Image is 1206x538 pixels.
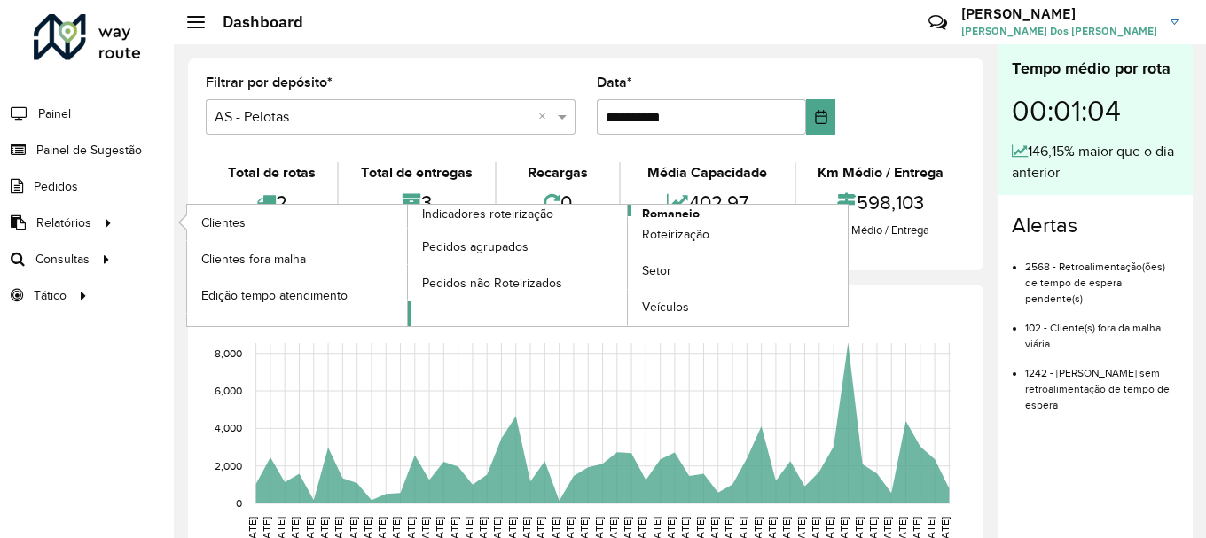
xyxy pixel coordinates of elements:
[642,205,700,223] span: Romaneio
[206,72,333,93] label: Filtrar por depósito
[628,253,848,289] a: Setor
[36,214,91,232] span: Relatórios
[201,286,348,305] span: Edição tempo atendimento
[1025,352,1179,413] li: 1242 - [PERSON_NAME] sem retroalimentação de tempo de espera
[597,72,632,93] label: Data
[215,460,242,472] text: 2,000
[38,105,71,123] span: Painel
[1012,57,1179,81] div: Tempo médio por rota
[187,277,407,313] a: Edição tempo atendimento
[35,250,90,269] span: Consultas
[201,214,246,232] span: Clientes
[538,106,553,128] span: Clear all
[422,238,529,256] span: Pedidos agrupados
[422,274,562,292] span: Pedidos não Roteirizados
[625,183,789,222] div: 402,97
[34,177,78,196] span: Pedidos
[628,217,848,253] a: Roteirização
[205,12,303,32] h2: Dashboard
[343,162,489,183] div: Total de entregas
[501,162,615,183] div: Recargas
[343,183,489,222] div: 3
[36,141,142,160] span: Painel de Sugestão
[806,99,835,135] button: Choose Date
[625,162,789,183] div: Média Capacidade
[1025,307,1179,352] li: 102 - Cliente(s) fora da malha viária
[801,222,961,239] div: Km Médio / Entrega
[34,286,67,305] span: Tático
[1012,81,1179,141] div: 00:01:04
[215,385,242,396] text: 6,000
[801,183,961,222] div: 598,103
[642,261,671,280] span: Setor
[201,250,306,269] span: Clientes fora malha
[919,4,957,42] a: Contato Rápido
[408,229,628,264] a: Pedidos agrupados
[215,347,242,359] text: 8,000
[187,205,407,240] a: Clientes
[187,241,407,277] a: Clientes fora malha
[642,225,709,244] span: Roteirização
[408,205,849,326] a: Romaneio
[210,162,333,183] div: Total de rotas
[501,183,615,222] div: 0
[422,205,553,223] span: Indicadores roteirização
[187,205,628,326] a: Indicadores roteirização
[215,422,242,433] text: 4,000
[210,183,333,222] div: 2
[628,290,848,325] a: Veículos
[408,265,628,300] a: Pedidos não Roteirizados
[1012,141,1179,183] div: 146,15% maior que o dia anterior
[961,5,1157,22] h3: [PERSON_NAME]
[1025,246,1179,307] li: 2568 - Retroalimentação(ões) de tempo de espera pendente(s)
[642,298,689,316] span: Veículos
[1012,213,1179,238] h4: Alertas
[961,23,1157,39] span: [PERSON_NAME] Dos [PERSON_NAME]
[801,162,961,183] div: Km Médio / Entrega
[236,497,242,509] text: 0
